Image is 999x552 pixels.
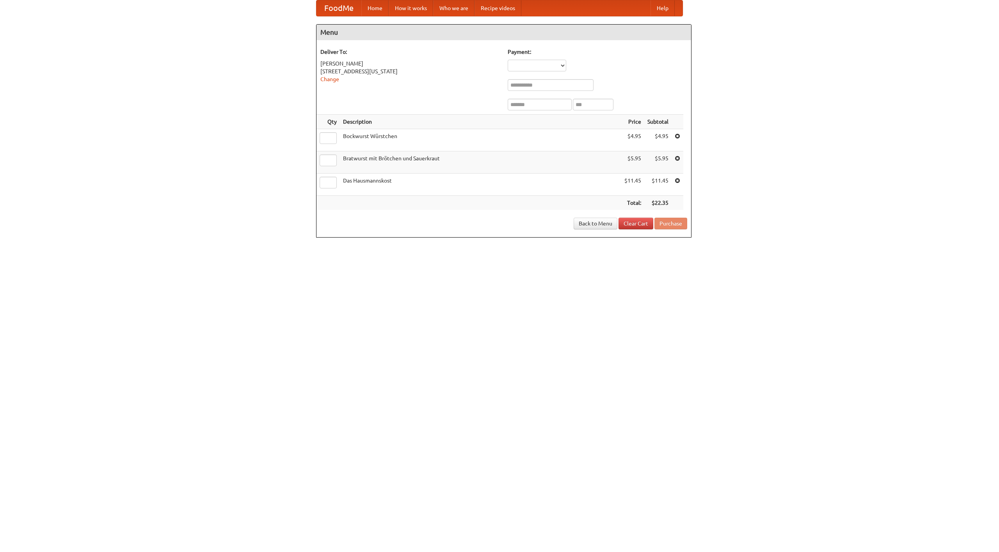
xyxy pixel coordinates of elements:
[644,115,672,129] th: Subtotal
[340,129,621,151] td: Bockwurst Würstchen
[340,115,621,129] th: Description
[320,76,339,82] a: Change
[389,0,433,16] a: How it works
[574,218,617,229] a: Back to Menu
[621,196,644,210] th: Total:
[619,218,653,229] a: Clear Cart
[644,196,672,210] th: $22.35
[651,0,675,16] a: Help
[475,0,521,16] a: Recipe videos
[621,151,644,174] td: $5.95
[621,129,644,151] td: $4.95
[621,174,644,196] td: $11.45
[316,0,361,16] a: FoodMe
[644,174,672,196] td: $11.45
[654,218,687,229] button: Purchase
[621,115,644,129] th: Price
[320,48,500,56] h5: Deliver To:
[433,0,475,16] a: Who we are
[361,0,389,16] a: Home
[340,151,621,174] td: Bratwurst mit Brötchen und Sauerkraut
[320,60,500,67] div: [PERSON_NAME]
[316,25,691,40] h4: Menu
[316,115,340,129] th: Qty
[320,67,500,75] div: [STREET_ADDRESS][US_STATE]
[644,129,672,151] td: $4.95
[340,174,621,196] td: Das Hausmannskost
[644,151,672,174] td: $5.95
[508,48,687,56] h5: Payment:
